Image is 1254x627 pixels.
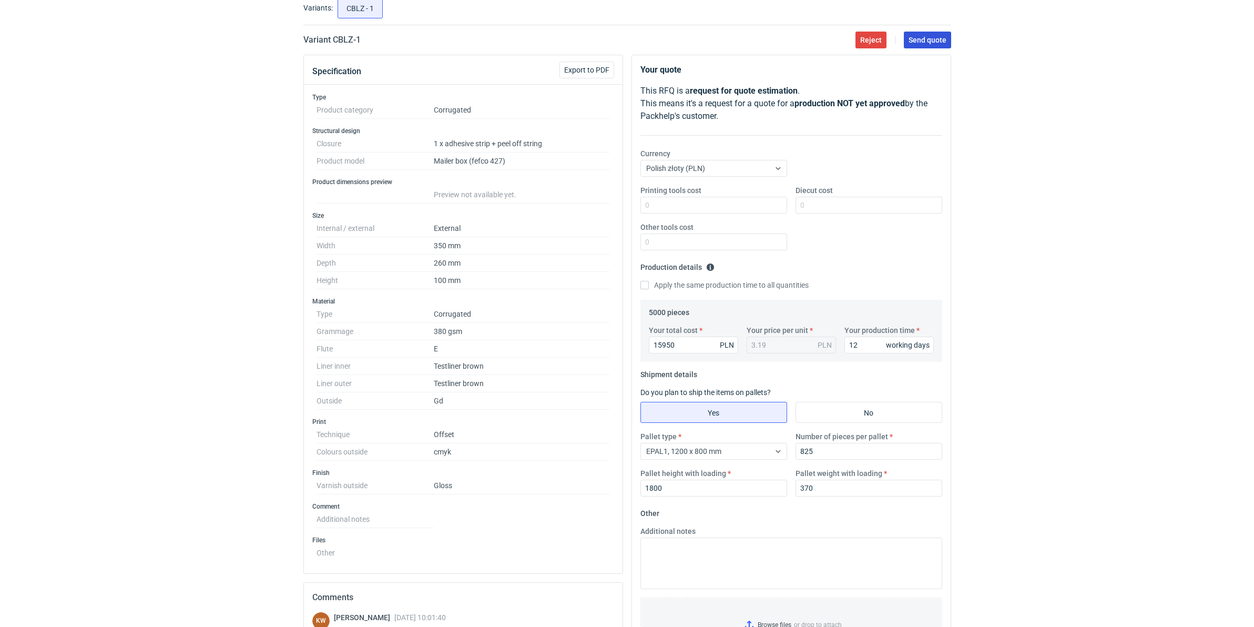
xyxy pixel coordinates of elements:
input: 0 [640,480,787,497]
h3: Finish [312,469,614,477]
dd: Gd [434,392,610,410]
h3: Material [312,297,614,306]
legend: Production details [640,259,715,271]
dd: Corrugated [434,306,610,323]
button: Specification [312,59,361,84]
dt: Liner outer [317,375,434,392]
div: PLN [720,340,734,350]
dt: Product model [317,153,434,170]
dt: Closure [317,135,434,153]
dt: Technique [317,426,434,443]
h3: Type [312,93,614,102]
span: Export to PDF [564,66,609,74]
label: Yes [640,402,787,423]
input: 0 [796,480,942,497]
dd: Testliner brown [434,375,610,392]
dt: Flute [317,340,434,358]
label: Your production time [844,325,915,336]
span: EPAL1, 1200 x 800 mm [646,447,721,456]
strong: Your quote [640,65,681,75]
input: 0 [640,197,787,214]
button: Send quote [904,32,951,48]
input: 0 [796,197,942,214]
label: Your total cost [649,325,698,336]
dt: Height [317,272,434,289]
h2: Comments [312,591,614,604]
span: Send quote [909,36,946,44]
button: Reject [855,32,886,48]
legend: Shipment details [640,366,697,379]
h3: Size [312,211,614,220]
dt: Varnish outside [317,477,434,494]
label: Other tools cost [640,222,694,232]
dd: E [434,340,610,358]
span: [DATE] 10:01:40 [394,613,446,622]
label: No [796,402,942,423]
dt: Internal / external [317,220,434,237]
div: working days [886,340,930,350]
dt: Product category [317,102,434,119]
dd: cmyk [434,443,610,461]
dt: Width [317,237,434,255]
input: 0 [844,337,934,353]
span: Reject [860,36,882,44]
h3: Structural design [312,127,614,135]
label: Variants: [303,3,333,13]
dd: Mailer box (fefco 427) [434,153,610,170]
input: 0 [796,443,942,460]
label: Currency [640,148,670,159]
label: Pallet height with loading [640,468,726,479]
dt: Outside [317,392,434,410]
h3: Comment [312,502,614,511]
dd: 350 mm [434,237,610,255]
label: Pallet weight with loading [796,468,882,479]
label: Apply the same production time to all quantities [640,280,809,290]
dd: 260 mm [434,255,610,272]
input: 0 [649,337,738,353]
dd: Testliner brown [434,358,610,375]
label: Additional notes [640,526,696,537]
label: Diecut cost [796,185,833,196]
dt: Type [317,306,434,323]
h3: Print [312,418,614,426]
h3: Product dimensions preview [312,178,614,186]
strong: production NOT yet approved [794,98,905,108]
dt: Colours outside [317,443,434,461]
p: This RFQ is a . This means it's a request for a quote for a by the Packhelp's customer. [640,85,942,123]
span: Polish złoty (PLN) [646,164,705,173]
label: Your price per unit [747,325,808,336]
label: Number of pieces per pallet [796,431,888,442]
span: Preview not available yet. [434,190,516,199]
label: Do you plan to ship the items on pallets? [640,388,771,397]
div: PLN [818,340,832,350]
dd: Gloss [434,477,610,494]
label: Printing tools cost [640,185,701,196]
dd: Corrugated [434,102,610,119]
dt: Liner inner [317,358,434,375]
dd: 100 mm [434,272,610,289]
button: Export to PDF [559,62,614,78]
strong: request for quote estimation [690,86,798,96]
label: Pallet type [640,431,677,442]
dd: 1 x adhesive strip + peel off string [434,135,610,153]
input: 0 [640,234,787,250]
dd: External [434,220,610,237]
legend: 5000 pieces [649,304,689,317]
dt: Depth [317,255,434,272]
dt: Other [317,544,434,557]
dd: Offset [434,426,610,443]
dt: Additional notes [317,511,434,528]
h2: Variant CBLZ - 1 [303,34,361,46]
legend: Other [640,505,659,518]
span: [PERSON_NAME] [334,613,394,622]
dt: Grammage [317,323,434,340]
h3: Files [312,536,614,544]
dd: 380 gsm [434,323,610,340]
